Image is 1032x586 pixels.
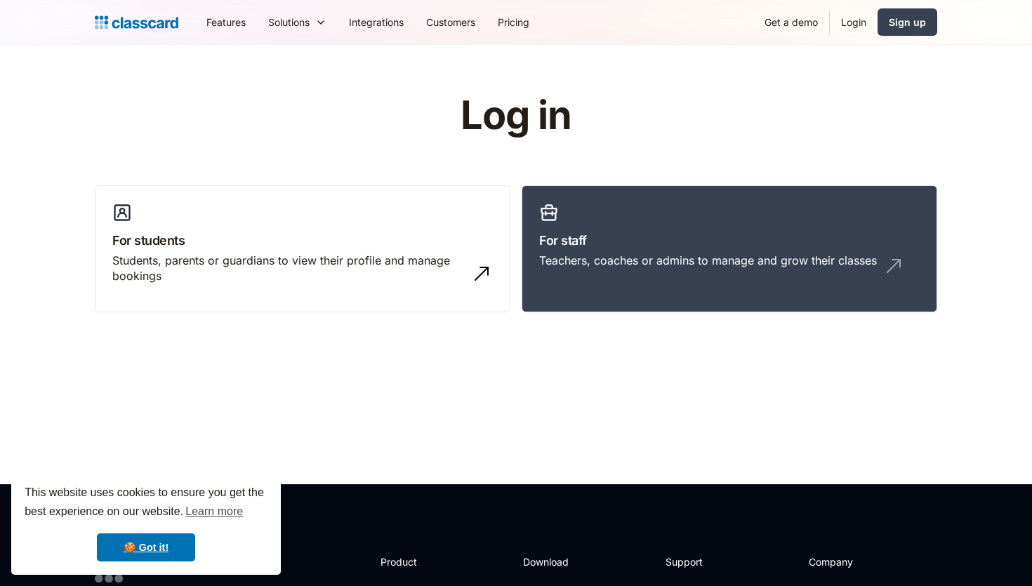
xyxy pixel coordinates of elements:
[381,554,456,569] h2: Product
[183,501,245,522] a: learn more about cookies
[830,6,878,38] a: Login
[268,15,310,29] div: Solutions
[25,484,267,522] span: This website uses cookies to ensure you get the best experience on our website.
[878,8,937,36] a: Sign up
[11,471,281,575] div: cookieconsent
[112,253,465,284] div: Students, parents or guardians to view their profile and manage bookings
[95,185,510,313] a: For studentsStudents, parents or guardians to view their profile and manage bookings
[539,253,877,268] div: Teachers, coaches or admins to manage and grow their classes
[95,13,178,32] a: Logo
[257,6,338,38] div: Solutions
[522,185,937,313] a: For staffTeachers, coaches or admins to manage and grow their classes
[539,231,920,250] h3: For staff
[293,94,739,138] h1: Log in
[97,533,195,561] a: dismiss cookie message
[809,554,902,569] h2: Company
[338,6,415,38] a: Integrations
[889,15,926,29] div: Sign up
[415,6,487,38] a: Customers
[753,6,829,38] a: Get a demo
[195,6,257,38] a: Features
[523,554,581,569] h2: Download
[666,554,722,569] h2: Support
[487,6,541,38] a: Pricing
[112,231,493,250] h3: For students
